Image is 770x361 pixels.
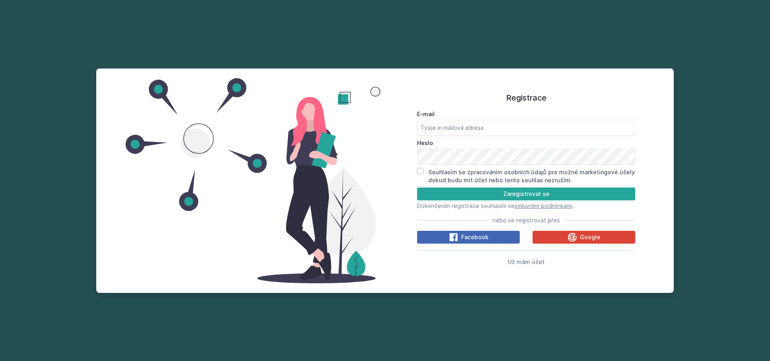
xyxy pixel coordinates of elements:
p: Dokončením registrace souhlasím se . [417,202,635,210]
span: Google [580,233,600,241]
span: Už mám účet [508,258,545,265]
span: Facebook [461,233,488,241]
button: Facebook [417,231,520,244]
label: Souhlasím se zpracováním osobních údajů pro možné marketingové účely dokud budu mít účet nebo ten... [428,169,635,184]
button: Už mám účet [508,257,545,266]
a: smluvními podmínkami [515,202,572,209]
button: Google [533,231,635,244]
button: Zaregistrovat se [417,188,635,200]
label: Heslo [417,139,635,147]
input: Tvoje e-mailová adresa [417,120,635,136]
h1: Registrace [417,92,635,104]
span: nebo se registrovat přes [492,216,560,224]
label: E-mail [417,110,635,118]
